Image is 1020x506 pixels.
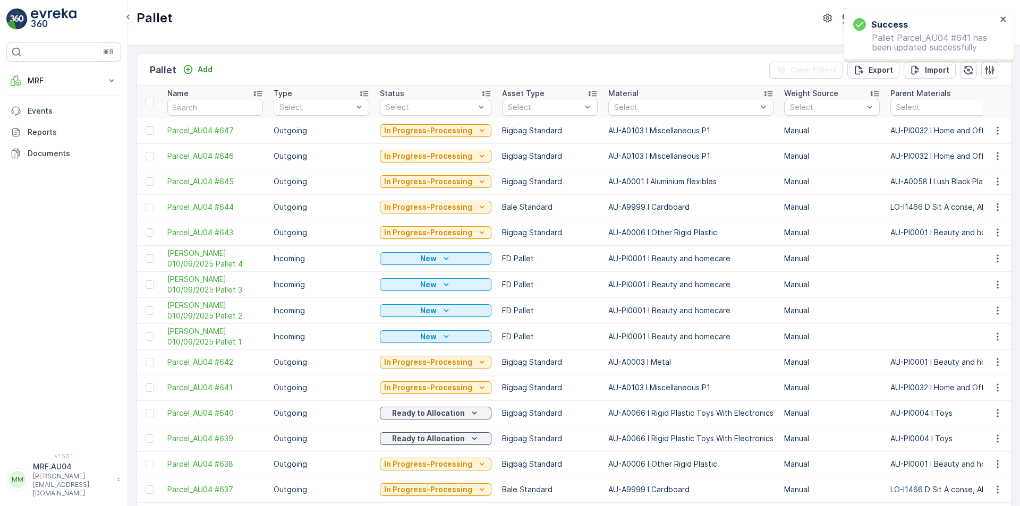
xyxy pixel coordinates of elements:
[167,433,263,444] a: Parcel_AU04 #639
[380,432,491,445] button: Ready to Allocation
[502,331,598,342] p: FD Pallet
[146,460,154,468] div: Toggle Row Selected
[790,65,837,75] p: Clear Filters
[274,433,369,444] p: Outgoing
[380,483,491,496] button: In Progress-Processing
[167,151,263,161] a: Parcel_AU04 #646
[146,383,154,392] div: Toggle Row Selected
[167,99,263,116] input: Search
[380,304,491,317] button: New
[784,484,880,495] p: Manual
[6,100,121,122] a: Events
[167,125,263,136] a: Parcel_AU04 #647
[167,227,263,238] span: Parcel_AU04 #643
[146,434,154,443] div: Toggle Row Selected
[784,253,880,264] p: Manual
[274,227,369,238] p: Outgoing
[167,382,263,393] a: Parcel_AU04 #641
[392,408,465,418] p: Ready to Allocation
[843,12,860,24] img: terracycle_logo.png
[386,102,475,113] p: Select
[384,202,472,212] p: In Progress-Processing
[28,106,117,116] p: Events
[384,484,472,495] p: In Progress-Processing
[790,102,863,113] p: Select
[502,125,598,136] p: Bigbag Standard
[6,143,121,164] a: Documents
[608,484,773,495] p: AU-A9999 I Cardboard
[198,64,212,75] p: Add
[502,88,545,99] p: Asset Type
[502,357,598,367] p: Bigbag Standard
[167,274,263,295] a: FD Mecca 010/09/2025 Pallet 3
[274,382,369,393] p: Outgoing
[784,227,880,238] p: Manual
[380,381,491,394] button: In Progress-Processing
[380,330,491,343] button: New
[380,458,491,470] button: In Progress-Processing
[167,484,263,495] a: Parcel_AU04 #637
[6,453,121,459] span: v 1.50.1
[167,88,189,99] p: Name
[502,484,598,495] p: Bale Standard
[614,102,757,113] p: Select
[146,152,154,160] div: Toggle Row Selected
[274,357,369,367] p: Outgoing
[784,357,880,367] p: Manual
[608,227,773,238] p: AU-A0006 I Other Rigid Plastic
[784,382,880,393] p: Manual
[784,176,880,187] p: Manual
[380,150,491,162] button: In Progress-Processing
[146,228,154,237] div: Toggle Row Selected
[6,122,121,143] a: Reports
[869,65,893,75] p: Export
[274,484,369,495] p: Outgoing
[274,305,369,316] p: Incoming
[380,88,404,99] p: Status
[167,408,263,418] span: Parcel_AU04 #640
[608,382,773,393] p: AU-A0103 I Miscellaneous P1
[890,88,951,99] p: Parent Materials
[502,408,598,418] p: Bigbag Standard
[146,306,154,315] div: Toggle Row Selected
[31,8,76,30] img: logo_light-DOdMpM7g.png
[784,151,880,161] p: Manual
[384,459,472,469] p: In Progress-Processing
[380,278,491,291] button: New
[784,459,880,469] p: Manual
[146,409,154,417] div: Toggle Row Selected
[380,407,491,419] button: Ready to Allocation
[420,253,437,264] p: New
[384,151,472,161] p: In Progress-Processing
[146,254,154,263] div: Toggle Row Selected
[904,62,956,79] button: Import
[167,248,263,269] a: FD Mecca 010/09/2025 Pallet 4
[167,274,263,295] span: [PERSON_NAME] 010/09/2025 Pallet 3
[380,175,491,188] button: In Progress-Processing
[608,433,773,444] p: AU-A0066 I Rigid Plastic Toys With Electronics
[28,148,117,159] p: Documents
[137,10,173,27] p: Pallet
[502,176,598,187] p: Bigbag Standard
[420,331,437,342] p: New
[784,305,880,316] p: Manual
[847,62,899,79] button: Export
[380,356,491,368] button: In Progress-Processing
[784,408,880,418] p: Manual
[28,75,100,86] p: MRF
[502,279,598,290] p: FD Pallet
[384,125,472,136] p: In Progress-Processing
[384,382,472,393] p: In Progress-Processing
[608,125,773,136] p: AU-A0103 I Miscellaneous P1
[420,305,437,316] p: New
[33,472,112,498] p: [PERSON_NAME][EMAIL_ADDRESS][DOMAIN_NAME]
[274,408,369,418] p: Outgoing
[274,125,369,136] p: Outgoing
[608,176,773,187] p: AU-A0001 I Aluminium flexibles
[608,305,773,316] p: AU-PI0001 I Beauty and homecare
[380,226,491,239] button: In Progress-Processing
[167,202,263,212] a: Parcel_AU04 #644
